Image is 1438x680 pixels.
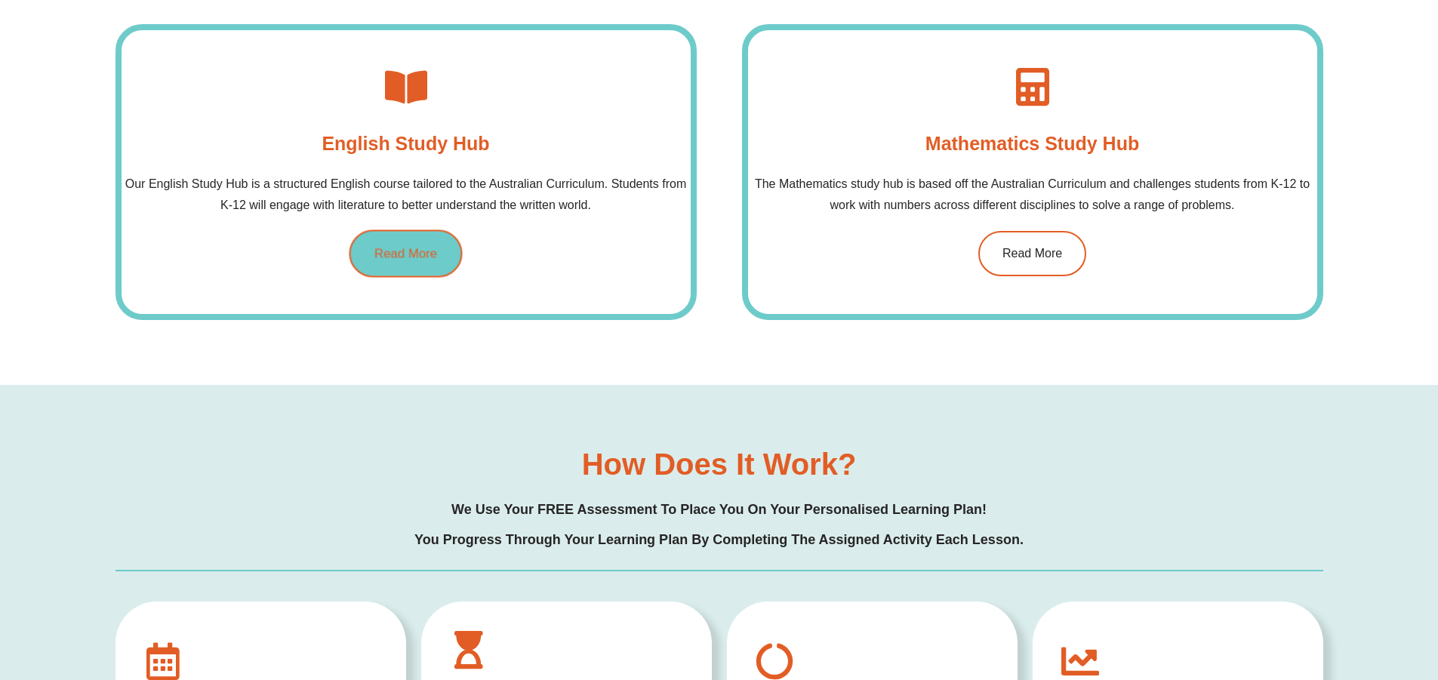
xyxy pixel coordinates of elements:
[414,494,1024,555] h2: We use your FREE assessment to place you on your personalised learning plan! You progress through...
[1002,248,1062,260] span: Read More
[374,248,437,260] span: Read More
[349,230,462,278] a: Read More
[1187,509,1438,680] iframe: Chat Widget
[925,128,1139,158] h4: Mathematics Study Hub
[122,174,691,216] p: Our English Study Hub is a structured English course tailored to the Australian Curriculum. Stude...
[582,449,857,479] h2: How does it work?
[748,174,1317,216] p: The Mathematics study hub is based off the Australian Curriculum and challenges students from K-1...
[322,128,489,158] h4: English Study Hub​
[978,231,1086,276] a: Read More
